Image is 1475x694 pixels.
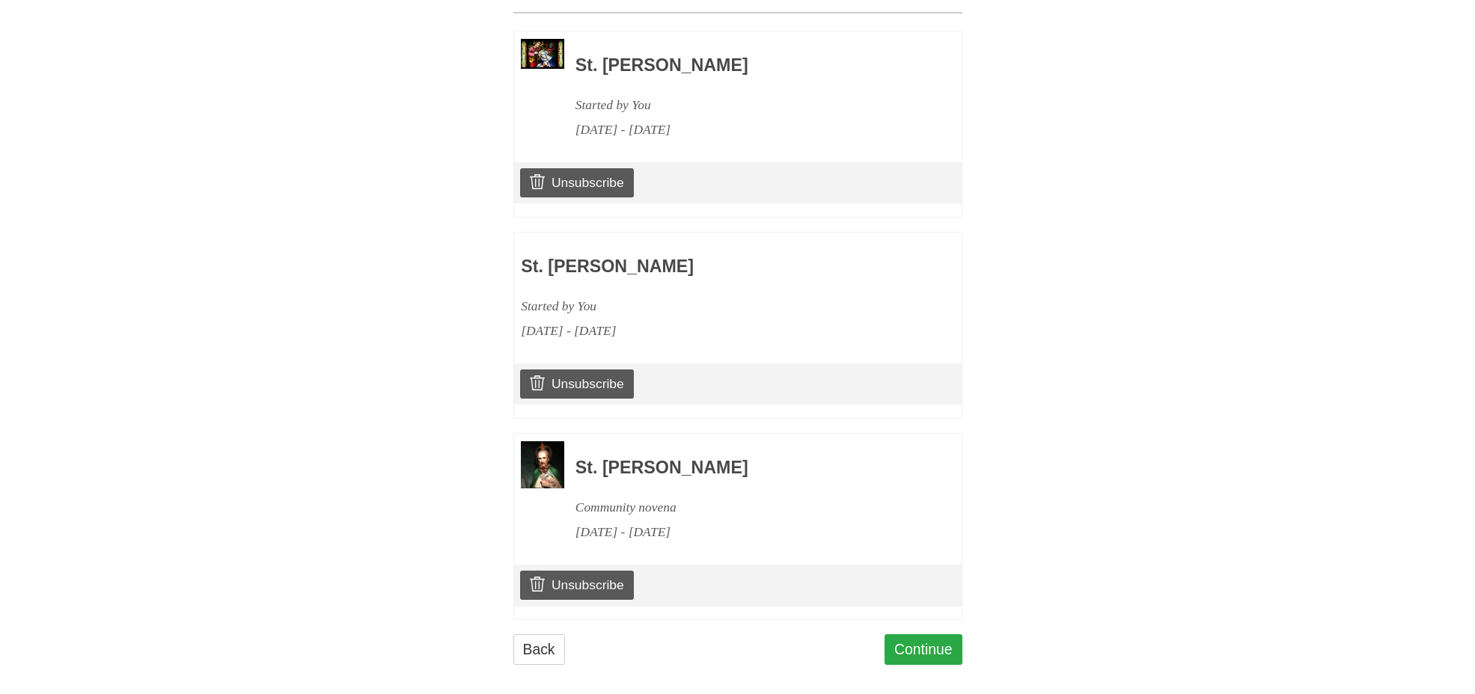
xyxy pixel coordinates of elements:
[521,294,867,319] div: Started by You
[520,369,633,398] a: Unsubscribe
[575,458,921,478] h3: St. [PERSON_NAME]
[575,93,921,117] div: Started by You
[575,495,921,520] div: Community novena
[513,634,565,665] a: Back
[575,520,921,544] div: [DATE] - [DATE]
[521,319,867,343] div: [DATE] - [DATE]
[885,634,962,665] a: Continue
[575,56,921,76] h3: St. [PERSON_NAME]
[520,168,633,197] a: Unsubscribe
[521,257,867,277] h3: St. [PERSON_NAME]
[520,571,633,599] a: Unsubscribe
[521,39,564,69] img: Novena image
[521,441,564,488] img: Novena image
[575,117,921,142] div: [DATE] - [DATE]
